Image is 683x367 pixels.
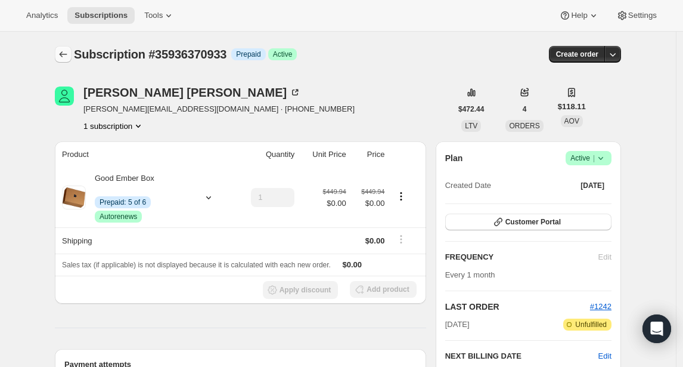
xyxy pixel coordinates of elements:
span: Bradley Smith [55,87,74,106]
button: #1242 [590,301,611,313]
span: [PERSON_NAME][EMAIL_ADDRESS][DOMAIN_NAME] · [PHONE_NUMBER] [83,103,355,115]
span: Active [273,50,293,59]
span: [DATE] [445,319,470,331]
span: LTV [465,122,477,130]
h2: Plan [445,152,463,164]
button: 4 [516,101,534,118]
button: Product actions [392,190,411,203]
button: Subscriptions [67,7,135,24]
span: | [593,153,595,163]
span: ORDERS [509,122,539,130]
th: Unit Price [298,141,349,168]
span: Subscription #35936370933 [74,48,226,61]
span: Active [570,152,607,164]
span: Create order [556,50,598,59]
span: $472.44 [458,104,484,114]
span: $0.00 [343,260,362,269]
a: #1242 [590,302,611,311]
span: Prepaid: 5 of 6 [100,198,146,207]
span: Help [571,11,587,20]
span: Created Date [445,180,491,192]
button: $472.44 [451,101,491,118]
div: Good Ember Box [86,172,193,223]
button: Product actions [83,120,144,132]
button: Settings [609,7,664,24]
span: Prepaid [236,50,260,59]
span: Autorenews [100,212,137,221]
img: product img [62,186,86,209]
button: Shipping actions [392,233,411,246]
span: Unfulfilled [575,320,607,329]
span: Sales tax (if applicable) is not displayed because it is calculated with each new order. [62,261,331,269]
span: Tools [144,11,163,20]
button: Help [552,7,606,24]
button: Edit [598,350,611,362]
button: Analytics [19,7,65,24]
small: $449.94 [323,188,346,195]
span: Every 1 month [445,270,495,279]
span: Subscriptions [74,11,128,20]
span: 4 [523,104,527,114]
button: [DATE] [573,177,611,194]
th: Quantity [234,141,298,168]
h2: LAST ORDER [445,301,590,313]
button: Subscriptions [55,46,72,63]
div: Open Intercom Messenger [642,314,671,343]
span: $0.00 [353,198,385,209]
h2: NEXT BILLING DATE [445,350,598,362]
button: Customer Portal [445,214,611,230]
span: $118.11 [558,101,586,113]
span: Analytics [26,11,58,20]
small: $449.94 [361,188,384,195]
h2: FREQUENCY [445,251,598,263]
span: $0.00 [323,198,346,209]
span: $0.00 [365,236,385,245]
span: Customer Portal [505,217,561,227]
button: Tools [137,7,182,24]
span: AOV [564,117,579,125]
span: Settings [628,11,657,20]
th: Product [55,141,234,168]
th: Price [350,141,389,168]
button: Create order [549,46,606,63]
span: [DATE] [580,181,604,190]
div: [PERSON_NAME] [PERSON_NAME] [83,87,301,98]
th: Shipping [55,227,234,254]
